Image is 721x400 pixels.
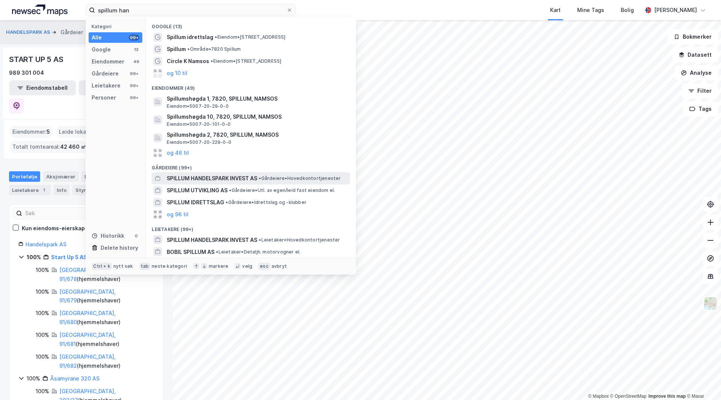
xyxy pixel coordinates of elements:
a: [GEOGRAPHIC_DATA], 91/681 [59,332,116,347]
button: og 10 til [167,69,187,78]
div: 99+ [129,83,139,89]
div: velg [242,263,252,269]
div: Leietakere [92,81,121,90]
div: neste kategori [152,263,187,269]
a: Handelspark AS [26,241,66,248]
span: Eiendom • 5007-20-101-0-0 [167,121,231,127]
a: [GEOGRAPHIC_DATA], 91/680 [59,310,116,325]
div: 100% [27,374,40,383]
div: ( hjemmelshaver ) [59,309,154,327]
div: ( hjemmelshaver ) [59,352,154,370]
span: Leietaker • Detaljh. motorvogner el. [216,249,300,255]
div: tab [139,263,151,270]
div: Eiendommer [92,57,124,66]
div: Leietakere (99+) [146,220,356,234]
div: Delete history [101,243,138,252]
button: HANDELSPARK AS [6,29,52,36]
span: SPILLUM HANDELSPARK INVEST AS [167,235,257,245]
button: Leietakertabell [79,80,146,95]
div: Kontrollprogram for chat [683,364,721,400]
div: START UP 5 AS [9,53,65,65]
div: Ctrl + k [92,263,112,270]
div: 100% [36,352,49,361]
span: BOBIL SPILLUM AS [167,248,214,257]
div: Gårdeiere [92,69,119,78]
div: 100% [36,331,49,340]
span: Spillum idrettslag [167,33,213,42]
div: Leietakere [9,185,51,195]
span: Eiendom • 5007-20-29-0-0 [167,103,228,109]
span: Spillumshøgda 1, 7820, SPILLUM, NAMSOS [167,94,347,103]
div: Styret [72,185,103,195]
button: Bokmerker [667,29,718,44]
div: esc [258,263,270,270]
div: Portefølje [9,171,40,182]
span: Spillumshøgda 2, 7820, SPILLUM, NAMSOS [167,130,347,139]
div: 13 [133,47,139,53]
div: Eiendommer (49) [146,79,356,93]
span: Gårdeiere • Hovedkontortjenester [259,175,341,181]
span: Gårdeiere • Idrettslag og -klubber [226,199,306,205]
span: • [259,237,261,243]
button: Analyse [674,65,718,80]
a: Mapbox [588,394,609,399]
a: Åsamyrane 320 AS [50,375,100,382]
div: Kategori [92,24,142,29]
span: • [187,46,190,52]
span: SPILLUM IDRETTSLAG [167,198,224,207]
button: Filter [682,83,718,98]
span: Spillumshøgda 10, 7820, SPILLUM, NAMSOS [167,112,347,121]
span: SPILLUM HANDELSPARK INVEST AS [167,174,257,183]
div: Historikk [92,231,124,240]
span: • [216,249,218,255]
div: avbryt [272,263,287,269]
div: 100% [36,387,49,396]
div: ( hjemmelshaver ) [59,266,154,284]
a: Improve this map [649,394,686,399]
span: • [215,34,217,40]
div: Google [92,45,111,54]
div: nytt søk [113,263,133,269]
div: Aksjonærer [43,171,78,182]
div: ( hjemmelshaver ) [59,287,154,305]
div: Bolig [621,6,634,15]
div: 100% [36,266,49,275]
span: Område • 7820 Spillum [187,46,241,52]
span: 5 [47,127,50,136]
span: • [211,58,213,64]
div: 0 [133,233,139,239]
span: 42 460 ㎡ [60,142,86,151]
div: Kun eiendoms-eierskap [22,224,85,233]
div: Eiendommer : [9,126,53,138]
div: 49 [133,59,139,65]
input: Søk på adresse, matrikkel, gårdeiere, leietakere eller personer [95,5,287,16]
a: OpenStreetMap [610,394,647,399]
div: [PERSON_NAME] [654,6,697,15]
button: og 46 til [167,148,189,157]
span: • [226,199,228,205]
div: 99+ [129,95,139,101]
div: Google (13) [146,18,356,31]
iframe: Chat Widget [683,364,721,400]
div: Totalt tomteareal : [9,141,89,153]
button: og 96 til [167,210,189,219]
span: Eiendom • 5007-20-229-0-0 [167,139,231,145]
div: ( hjemmelshaver ) [59,331,154,349]
div: 99+ [129,35,139,41]
div: 1 [40,186,48,194]
div: Gårdeier [60,28,83,37]
button: Datasett [672,47,718,62]
div: 100% [36,309,49,318]
div: Mine Tags [577,6,604,15]
img: Z [703,296,718,311]
a: Start Up 5 AS [51,254,87,260]
img: logo.a4113a55bc3d86da70a041830d287a7e.svg [12,5,68,16]
input: Søk [22,208,104,219]
span: SPILLUM UTVIKLING AS [167,186,228,195]
div: 989 301 004 [9,68,44,77]
div: Alle [92,33,102,42]
a: [GEOGRAPHIC_DATA], 91/678 [59,267,116,282]
div: markere [209,263,228,269]
a: [GEOGRAPHIC_DATA], 91/682 [59,353,116,369]
span: Gårdeiere • Utl. av egen/leid fast eiendom el. [229,187,335,193]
